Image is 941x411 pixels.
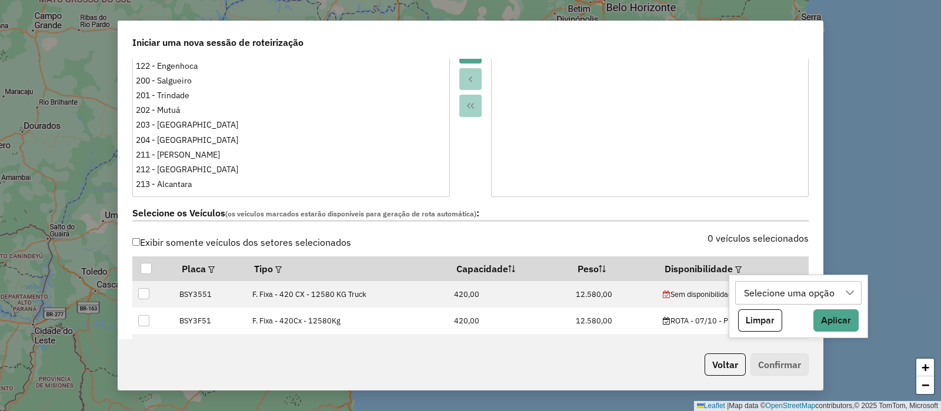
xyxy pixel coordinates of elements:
[663,318,670,325] i: Possui agenda para o dia
[922,360,929,375] span: +
[246,281,448,308] td: F. Fixa - 420 CX - 12580 KG Truck
[570,334,657,360] td: 18.400,00
[136,89,446,102] div: 201 - Trindade
[136,75,446,87] div: 200 - Salgueiro
[132,206,809,222] label: Selecione os Veículos :
[570,256,657,281] th: Peso
[246,334,448,360] td: Carreta-1 - C: 392 - P: 18400
[570,281,657,308] td: 12.580,00
[663,289,802,300] div: Sem disponibilidade
[246,256,448,281] th: Tipo
[136,134,446,146] div: 204 - [GEOGRAPHIC_DATA]
[697,402,725,410] a: Leaflet
[448,334,570,360] td: 392,00
[136,119,446,131] div: 203 - [GEOGRAPHIC_DATA]
[570,308,657,334] td: 12.580,00
[727,402,729,410] span: |
[132,238,140,246] input: Exibir somente veículos dos setores selecionados
[813,309,859,332] button: Aplicar
[173,308,246,334] td: BSY3F51
[448,281,570,308] td: 420,00
[136,163,446,176] div: 212 - [GEOGRAPHIC_DATA]
[225,209,476,218] span: (os veículos marcados estarão disponíveis para geração de rota automática)
[136,60,446,72] div: 122 - Engenhoca
[173,256,246,281] th: Placa
[448,256,570,281] th: Capacidade
[766,402,816,410] a: OpenStreetMap
[656,256,808,281] th: Disponibilidade
[922,377,929,392] span: −
[705,353,746,376] button: Voltar
[708,231,809,245] label: 0 veículos selecionados
[136,104,446,116] div: 202 - Mutuá
[694,401,941,411] div: Map data © contributors,© 2025 TomTom, Microsoft
[740,282,839,304] div: Selecione uma opção
[916,359,934,376] a: Zoom in
[173,334,246,360] td: BWD2J50
[663,315,802,326] div: ROTA - 07/10 - PROMAX
[132,35,303,49] span: Iniciar uma nova sessão de roteirização
[246,308,448,334] td: F. Fixa - 420Cx - 12580Kg
[173,281,246,308] td: BSY3551
[916,376,934,394] a: Zoom out
[132,231,351,253] label: Exibir somente veículos dos setores selecionados
[136,149,446,161] div: 211 - [PERSON_NAME]
[738,309,782,332] button: Limpar
[663,291,670,299] i: 'Roteirizador.NaoPossuiAgenda' | translate
[136,178,446,191] div: 213 - Alcantara
[448,308,570,334] td: 420,00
